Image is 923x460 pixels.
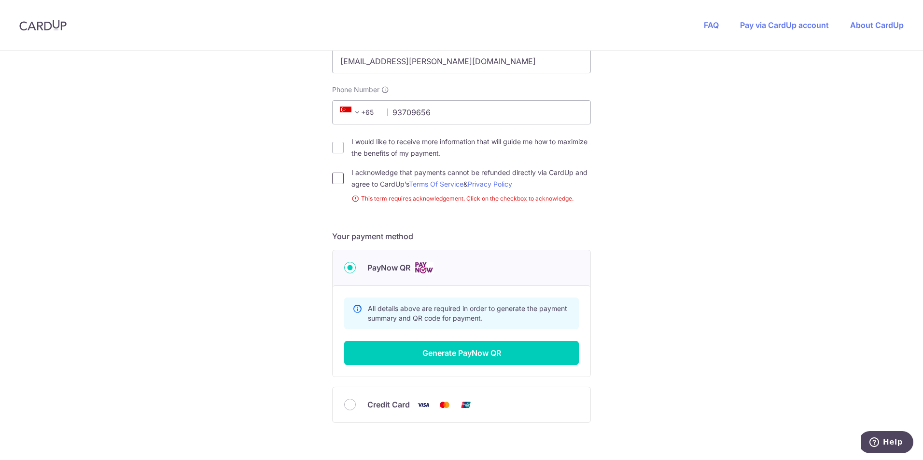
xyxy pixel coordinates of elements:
[861,431,913,455] iframe: Opens a widget where you can find more information
[344,341,579,365] button: Generate PayNow QR
[337,107,380,118] span: +65
[409,180,463,188] a: Terms Of Service
[414,262,434,274] img: Cards logo
[351,194,591,203] small: This term requires acknowledgement. Click on the checkbox to acknowledge.
[332,85,379,95] span: Phone Number
[19,19,67,31] img: CardUp
[704,20,719,30] a: FAQ
[468,180,512,188] a: Privacy Policy
[332,230,591,242] h5: Your payment method
[367,399,410,410] span: Credit Card
[850,20,904,30] a: About CardUp
[435,399,454,411] img: Mastercard
[340,107,363,118] span: +65
[456,399,475,411] img: Union Pay
[367,262,410,273] span: PayNow QR
[332,49,591,73] input: Email address
[344,399,579,411] div: Credit Card Visa Mastercard Union Pay
[344,262,579,274] div: PayNow QR Cards logo
[740,20,829,30] a: Pay via CardUp account
[351,167,591,190] label: I acknowledge that payments cannot be refunded directly via CardUp and agree to CardUp’s &
[414,399,433,411] img: Visa
[368,304,567,322] span: All details above are required in order to generate the payment summary and QR code for payment.
[351,136,591,159] label: I would like to receive more information that will guide me how to maximize the benefits of my pa...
